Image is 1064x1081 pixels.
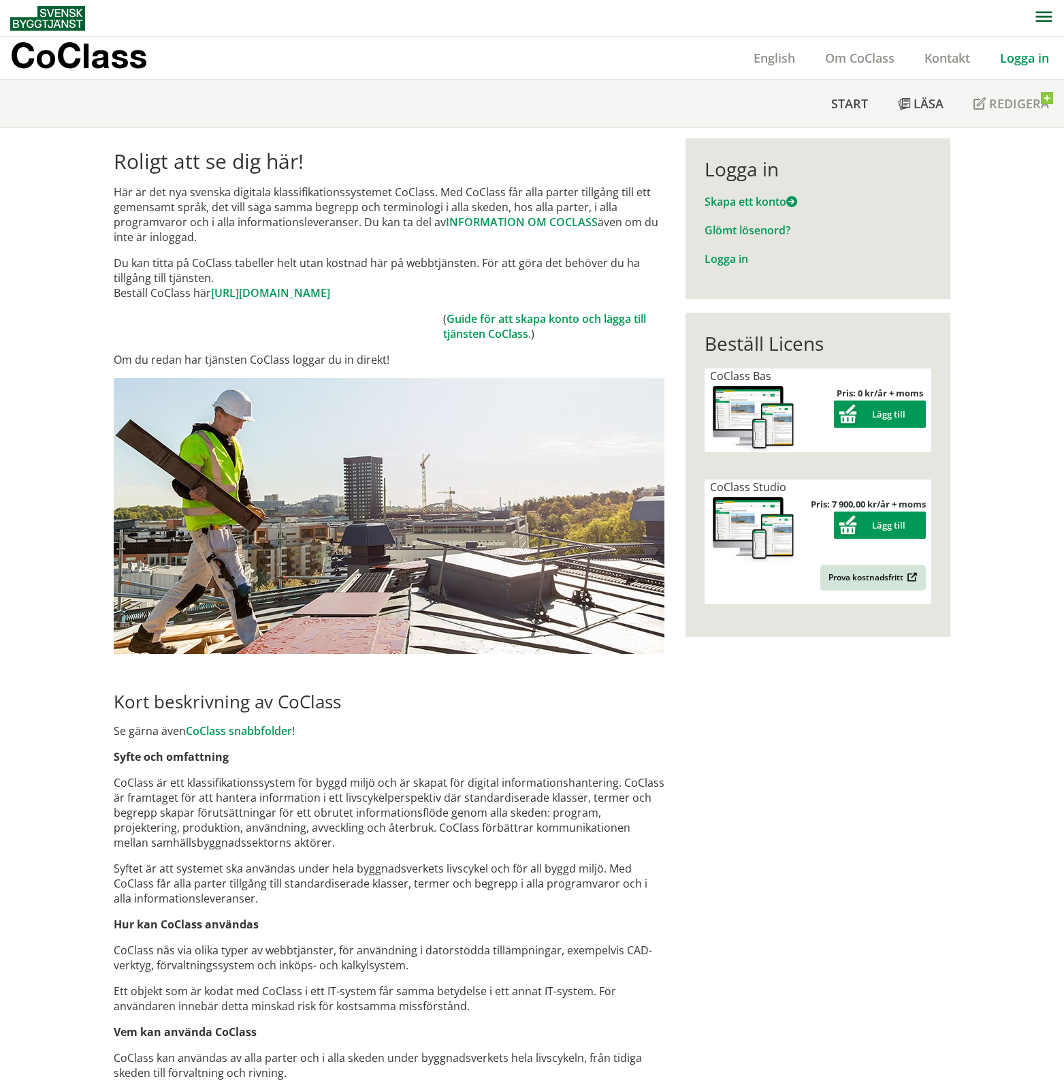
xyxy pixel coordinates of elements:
a: INFORMATION OM COCLASS [446,215,598,230]
p: Se gärna även ! [114,723,664,738]
a: Logga in [705,251,748,266]
img: coclass-license.jpg [710,495,797,563]
p: CoClass [10,48,147,63]
a: Logga in [985,50,1064,66]
button: Lägg till [834,401,926,428]
img: Svensk Byggtjänst [10,6,85,31]
p: Du kan titta på CoClass tabeller helt utan kostnad här på webbtjänsten. För att göra det behöver ... [114,255,664,300]
div: Logga in [705,157,931,181]
a: English [739,50,810,66]
p: Syftet är att systemet ska användas under hela byggnadsverkets livscykel och för all byggd miljö.... [114,861,664,906]
button: Lägg till [834,512,926,539]
strong: Pris: 7 900,00 kr/år + moms [811,498,926,510]
span: CoClass Studio [710,480,786,495]
img: login.jpg [114,378,664,654]
span: Läsa [914,95,944,112]
a: Prova kostnadsfritt [820,565,926,591]
span: Start [831,95,868,112]
a: [URL][DOMAIN_NAME] [211,285,330,300]
strong: Pris: 0 kr/år + moms [837,387,923,399]
p: CoClass kan användas av alla parter och i alla skeden under byggnadsverkets hela livscykeln, från... [114,1050,664,1080]
p: CoClass nås via olika typer av webbtjänster, för användning i datorstödda tillämpningar, exempelv... [114,943,664,973]
strong: Hur kan CoClass användas [114,917,259,932]
a: Om CoClass [810,50,909,66]
a: CoClass snabbfolder [186,723,292,738]
strong: Syfte och omfattning [114,749,229,764]
a: Guide för att skapa konto och lägga till tjänsten CoClass [443,311,646,341]
p: Här är det nya svenska digitala klassifikationssystemet CoClass. Med CoClass får alla parter till... [114,185,664,245]
p: CoClass är ett klassifikationssystem för byggd miljö och är skapat för digital informationshanter... [114,775,664,850]
a: Lägg till [834,519,926,531]
strong: Vem kan använda CoClass [114,1024,257,1039]
a: Kontakt [909,50,985,66]
a: CoClass [10,37,176,79]
td: ( .) [443,311,664,341]
img: Outbound.png [905,572,918,582]
h2: Kort beskrivning av CoClass [114,691,664,712]
img: coclass-license.jpg [710,383,797,452]
a: Lägg till [834,408,926,420]
p: Om du redan har tjänsten CoClass loggar du in direkt! [114,352,664,367]
a: Läsa [883,80,958,127]
a: Skapa ett konto [705,194,797,209]
div: Beställ Licens [705,332,931,355]
a: Glömt lösenord? [705,223,790,238]
span: CoClass Bas [710,369,771,383]
a: Start [816,80,883,127]
h1: Roligt att se dig här! [114,149,664,174]
p: Ett objekt som är kodat med CoClass i ett IT-system får samma betydelse i ett annat IT-system. Fö... [114,984,664,1014]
